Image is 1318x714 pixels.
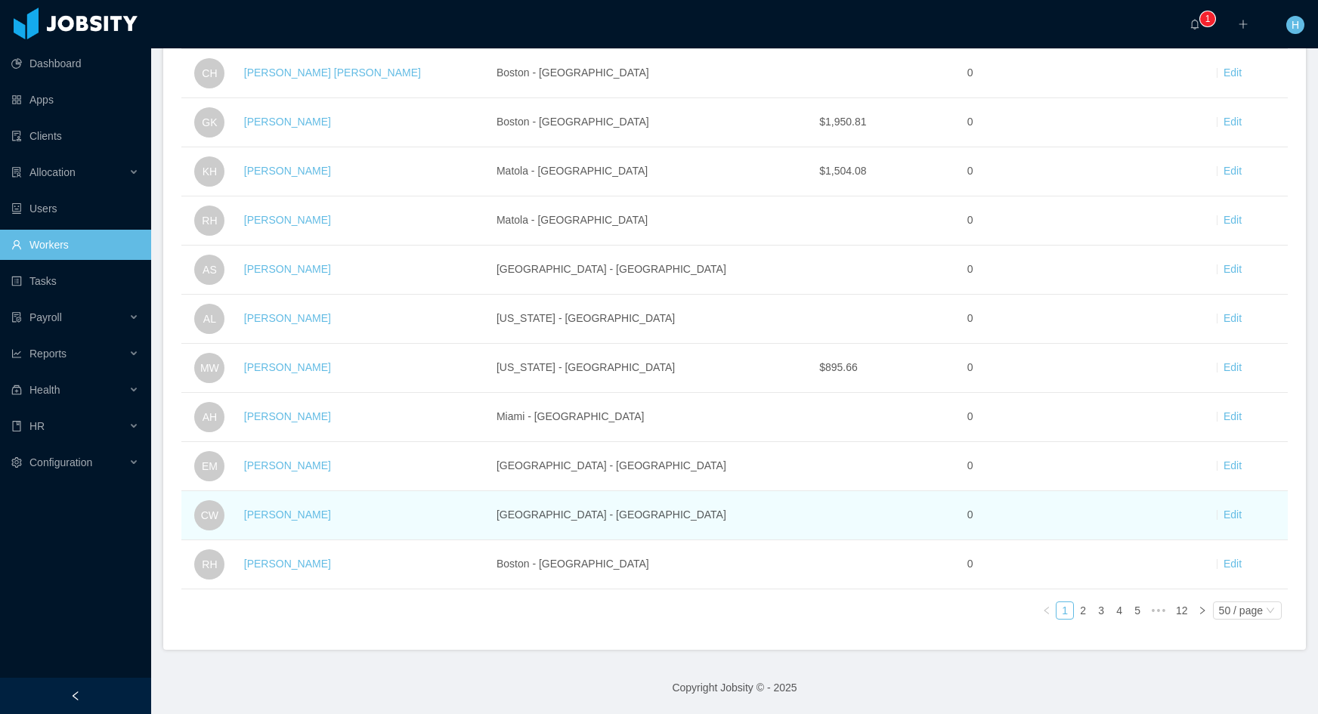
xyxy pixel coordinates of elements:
[961,147,1037,196] td: 0
[961,98,1037,147] td: 0
[1266,606,1275,617] i: icon: down
[244,459,331,471] a: [PERSON_NAME]
[244,312,331,324] a: [PERSON_NAME]
[244,410,331,422] a: [PERSON_NAME]
[490,196,813,246] td: Matola - [GEOGRAPHIC_DATA]
[1224,558,1242,570] a: Edit
[11,457,22,468] i: icon: setting
[1224,263,1242,275] a: Edit
[961,491,1037,540] td: 0
[961,295,1037,344] td: 0
[1224,66,1242,79] a: Edit
[244,116,331,128] a: [PERSON_NAME]
[203,156,217,187] span: KH
[11,167,22,178] i: icon: solution
[1190,19,1200,29] i: icon: bell
[1146,601,1171,620] span: •••
[819,361,858,373] span: $895.66
[490,98,813,147] td: Boston - [GEOGRAPHIC_DATA]
[1198,606,1207,615] i: icon: right
[11,230,139,260] a: icon: userWorkers
[11,85,139,115] a: icon: appstoreApps
[244,508,331,521] a: [PERSON_NAME]
[961,196,1037,246] td: 0
[29,384,60,396] span: Health
[1042,606,1051,615] i: icon: left
[1224,459,1242,471] a: Edit
[490,491,813,540] td: [GEOGRAPHIC_DATA] - [GEOGRAPHIC_DATA]
[1057,602,1073,619] a: 1
[201,500,218,530] span: CW
[1224,165,1242,177] a: Edit
[29,456,92,468] span: Configuration
[11,121,139,151] a: icon: auditClients
[961,442,1037,491] td: 0
[29,420,45,432] span: HR
[490,540,813,589] td: Boston - [GEOGRAPHIC_DATA]
[202,58,217,88] span: CH
[244,558,331,570] a: [PERSON_NAME]
[1224,116,1242,128] a: Edit
[490,393,813,442] td: Miami - [GEOGRAPHIC_DATA]
[29,311,62,323] span: Payroll
[1224,410,1242,422] a: Edit
[1092,601,1110,620] li: 3
[1110,601,1128,620] li: 4
[203,304,216,334] span: AL
[1224,508,1242,521] a: Edit
[961,49,1037,98] td: 0
[1224,214,1242,226] a: Edit
[1038,601,1056,620] li: Previous Page
[244,165,331,177] a: [PERSON_NAME]
[1224,361,1242,373] a: Edit
[819,116,866,128] span: $1,950.81
[203,255,217,285] span: AS
[1075,602,1091,619] a: 2
[1111,602,1128,619] a: 4
[11,266,139,296] a: icon: profileTasks
[151,662,1318,714] footer: Copyright Jobsity © - 2025
[1200,11,1215,26] sup: 1
[203,402,217,432] span: AH
[1171,601,1193,620] li: 12
[200,353,219,383] span: MW
[1193,601,1211,620] li: Next Page
[202,451,218,481] span: EM
[11,48,139,79] a: icon: pie-chartDashboard
[490,246,813,295] td: [GEOGRAPHIC_DATA] - [GEOGRAPHIC_DATA]
[244,214,331,226] a: [PERSON_NAME]
[1129,602,1146,619] a: 5
[1093,602,1109,619] a: 3
[1219,602,1263,619] div: 50 / page
[244,66,421,79] a: [PERSON_NAME] [PERSON_NAME]
[11,385,22,395] i: icon: medicine-box
[11,421,22,431] i: icon: book
[1171,602,1193,619] a: 12
[11,312,22,323] i: icon: file-protect
[961,246,1037,295] td: 0
[29,348,67,360] span: Reports
[11,348,22,359] i: icon: line-chart
[1074,601,1092,620] li: 2
[490,295,813,344] td: [US_STATE] - [GEOGRAPHIC_DATA]
[961,540,1037,589] td: 0
[244,361,331,373] a: [PERSON_NAME]
[202,206,217,236] span: RH
[1128,601,1146,620] li: 5
[490,442,813,491] td: [GEOGRAPHIC_DATA] - [GEOGRAPHIC_DATA]
[1205,11,1211,26] p: 1
[1292,16,1299,34] span: H
[819,165,866,177] span: $1,504.08
[244,263,331,275] a: [PERSON_NAME]
[202,549,217,580] span: RH
[961,344,1037,393] td: 0
[961,393,1037,442] td: 0
[202,107,217,138] span: GK
[1056,601,1074,620] li: 1
[1224,312,1242,324] a: Edit
[29,166,76,178] span: Allocation
[490,49,813,98] td: Boston - [GEOGRAPHIC_DATA]
[490,344,813,393] td: [US_STATE] - [GEOGRAPHIC_DATA]
[1146,601,1171,620] li: Next 5 Pages
[11,193,139,224] a: icon: robotUsers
